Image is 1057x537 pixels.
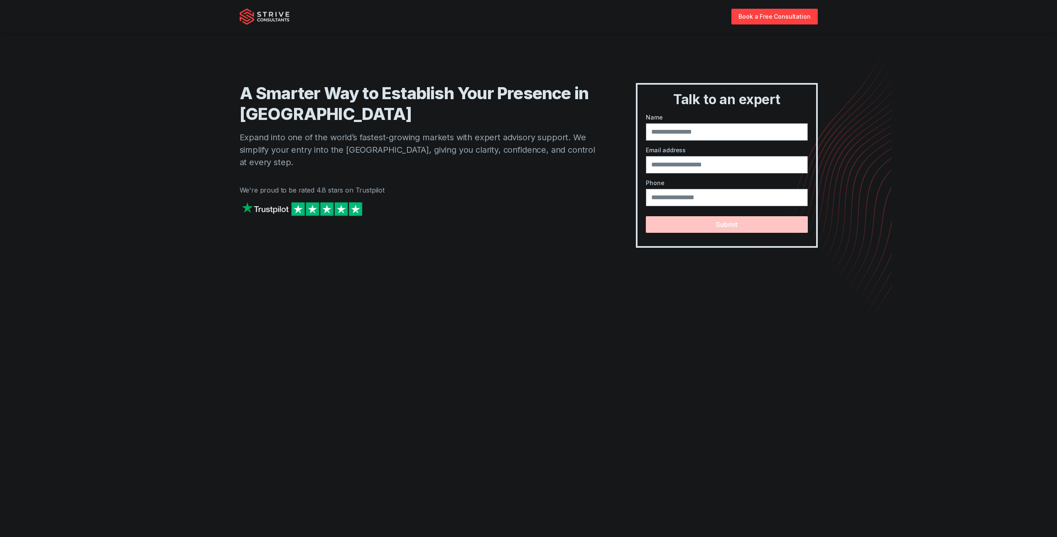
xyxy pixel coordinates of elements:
label: Name [646,113,807,122]
label: Phone [646,178,807,187]
img: Strive on Trustpilot [240,200,364,218]
button: Submit [646,216,807,233]
p: We're proud to be rated 4.8 stars on Trustpilot [240,185,603,195]
a: Book a Free Consultation [731,9,817,24]
img: Strive Consultants [240,8,289,25]
label: Email address [646,146,807,154]
p: Expand into one of the world’s fastest-growing markets with expert advisory support. We simplify ... [240,131,603,168]
h1: A Smarter Way to Establish Your Presence in [GEOGRAPHIC_DATA] [240,83,603,124]
h3: Talk to an expert [641,91,812,108]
